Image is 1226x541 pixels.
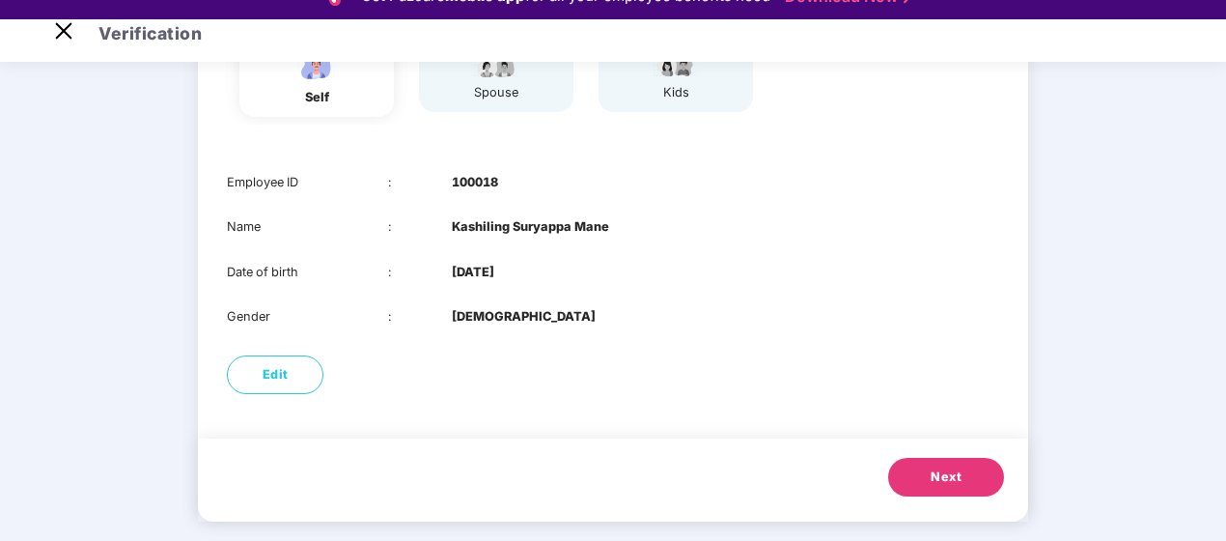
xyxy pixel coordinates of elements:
img: svg+xml;base64,PHN2ZyBpZD0iRW1wbG95ZWVfbWFsZSIgeG1sbnM9Imh0dHA6Ly93d3cudzMub3JnLzIwMDAvc3ZnIiB3aW... [293,49,341,83]
div: Gender [227,307,388,327]
div: self [293,88,341,107]
b: 100018 [452,173,498,192]
img: svg+xml;base64,PHN2ZyB4bWxucz0iaHR0cDovL3d3dy53My5vcmcvMjAwMC9zdmciIHdpZHRoPSI5Ny44OTciIGhlaWdodD... [472,55,520,78]
div: : [388,217,453,237]
b: [DATE] [452,263,494,282]
div: spouse [472,83,520,102]
b: Kashiling Suryappa Mane [452,217,609,237]
div: Employee ID [227,173,388,192]
div: : [388,173,453,192]
img: svg+xml;base64,PHN2ZyB4bWxucz0iaHR0cDovL3d3dy53My5vcmcvMjAwMC9zdmciIHdpZHRoPSI3OS4wMzciIGhlaWdodD... [652,55,700,78]
div: : [388,263,453,282]
div: Date of birth [227,263,388,282]
button: Next [888,458,1004,497]
button: Edit [227,356,323,394]
b: [DEMOGRAPHIC_DATA] [452,307,596,327]
div: Name [227,217,388,237]
span: Next [931,468,961,487]
span: Edit [263,365,289,384]
div: kids [652,83,700,102]
div: : [388,307,453,327]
